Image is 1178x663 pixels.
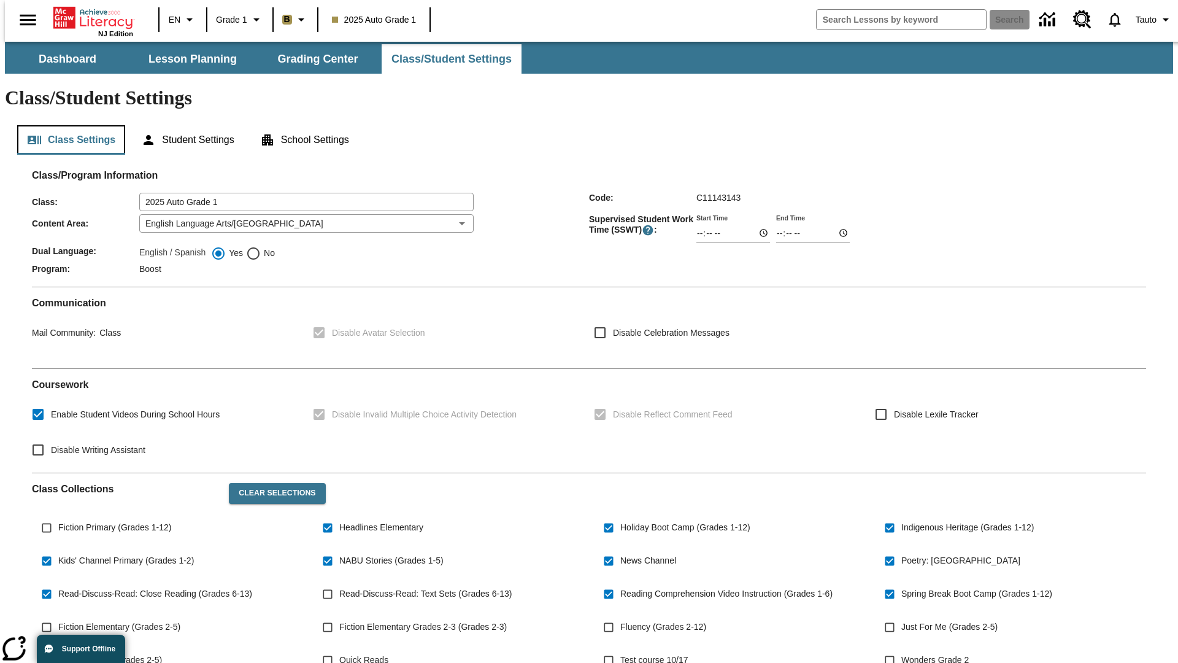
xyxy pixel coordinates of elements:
[256,44,379,74] button: Grading Center
[5,44,523,74] div: SubNavbar
[62,645,115,653] span: Support Offline
[37,635,125,663] button: Support Offline
[620,554,676,567] span: News Channel
[32,219,139,228] span: Content Area :
[216,14,247,26] span: Grade 1
[58,621,180,634] span: Fiction Elementary (Grades 2-5)
[1066,3,1099,36] a: Resource Center, Will open in new tab
[32,169,1146,181] h2: Class/Program Information
[284,12,290,27] span: B
[32,182,1146,277] div: Class/Program Information
[391,52,512,66] span: Class/Student Settings
[776,213,805,222] label: End Time
[163,9,202,31] button: Language: EN, Select a language
[894,408,979,421] span: Disable Lexile Tracker
[332,327,425,339] span: Disable Avatar Selection
[642,224,654,236] button: Supervised Student Work Time is the timeframe when students can take LevelSet and when lessons ar...
[901,554,1020,567] span: Poetry: [GEOGRAPHIC_DATA]
[58,521,171,534] span: Fiction Primary (Grades 1-12)
[5,42,1173,74] div: SubNavbar
[32,328,96,338] span: Mail Community :
[250,125,359,155] button: School Settings
[51,444,145,457] span: Disable Writing Assistant
[901,587,1052,600] span: Spring Break Boot Camp (Grades 1-12)
[382,44,522,74] button: Class/Student Settings
[339,621,507,634] span: Fiction Elementary Grades 2-3 (Grades 2-3)
[10,2,46,38] button: Open side menu
[131,125,244,155] button: Student Settings
[32,246,139,256] span: Dual Language :
[96,328,121,338] span: Class
[39,52,96,66] span: Dashboard
[58,587,252,600] span: Read-Discuss-Read: Close Reading (Grades 6-13)
[229,483,325,504] button: Clear Selections
[620,621,706,634] span: Fluency (Grades 2-12)
[226,247,243,260] span: Yes
[32,379,1146,463] div: Coursework
[148,52,237,66] span: Lesson Planning
[32,197,139,207] span: Class :
[589,193,696,203] span: Code :
[6,44,129,74] button: Dashboard
[98,30,133,37] span: NJ Edition
[339,554,444,567] span: NABU Stories (Grades 1-5)
[32,264,139,274] span: Program :
[131,44,254,74] button: Lesson Planning
[901,521,1034,534] span: Indigenous Heritage (Grades 1-12)
[32,379,1146,390] h2: Course work
[17,125,1161,155] div: Class/Student Settings
[139,264,161,274] span: Boost
[1131,9,1178,31] button: Profile/Settings
[32,483,219,495] h2: Class Collections
[339,521,423,534] span: Headlines Elementary
[613,327,730,339] span: Disable Celebration Messages
[261,247,275,260] span: No
[53,6,133,30] a: Home
[58,554,194,567] span: Kids' Channel Primary (Grades 1-2)
[277,9,314,31] button: Boost Class color is light brown. Change class color
[1136,14,1157,26] span: Tauto
[139,214,474,233] div: English Language Arts/[GEOGRAPHIC_DATA]
[696,213,728,222] label: Start Time
[17,125,125,155] button: Class Settings
[1032,3,1066,37] a: Data Center
[817,10,986,29] input: search field
[169,14,180,26] span: EN
[32,297,1146,309] h2: Communication
[139,193,474,211] input: Class
[332,14,417,26] span: 2025 Auto Grade 1
[339,587,512,600] span: Read-Discuss-Read: Text Sets (Grades 6-13)
[5,87,1173,109] h1: Class/Student Settings
[613,408,733,421] span: Disable Reflect Comment Feed
[32,297,1146,359] div: Communication
[332,408,517,421] span: Disable Invalid Multiple Choice Activity Detection
[620,587,833,600] span: Reading Comprehension Video Instruction (Grades 1-6)
[51,408,220,421] span: Enable Student Videos During School Hours
[1099,4,1131,36] a: Notifications
[901,621,998,634] span: Just For Me (Grades 2-5)
[589,214,696,236] span: Supervised Student Work Time (SSWT) :
[620,521,750,534] span: Holiday Boot Camp (Grades 1-12)
[696,193,741,203] span: C11143143
[53,4,133,37] div: Home
[211,9,269,31] button: Grade: Grade 1, Select a grade
[277,52,358,66] span: Grading Center
[139,246,206,261] label: English / Spanish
